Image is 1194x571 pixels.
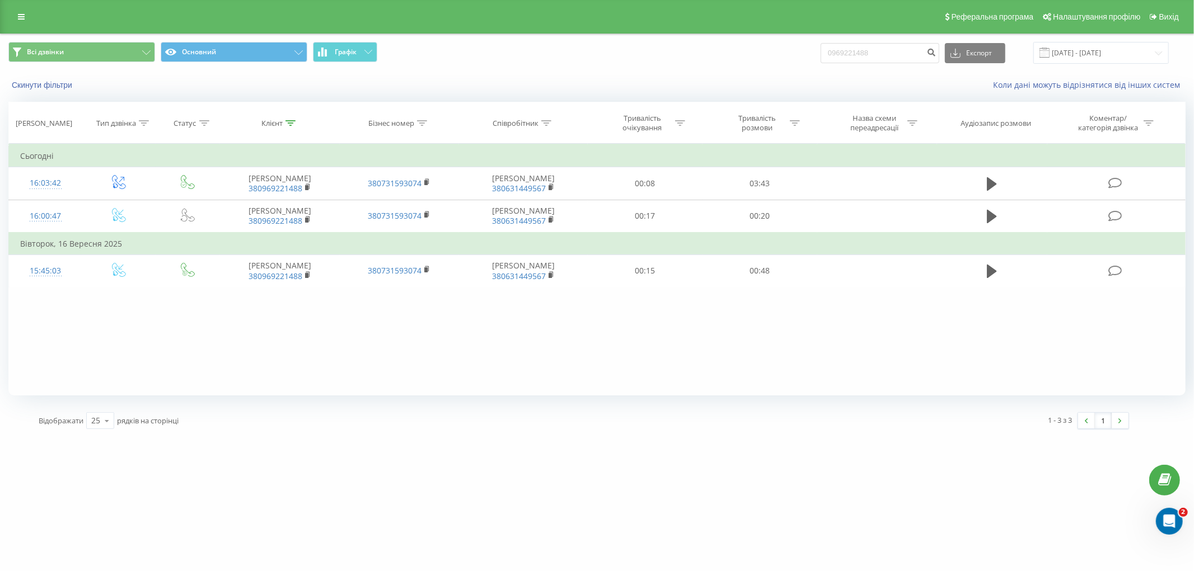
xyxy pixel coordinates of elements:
[368,210,422,221] a: 380731593074
[9,145,1186,167] td: Сьогодні
[993,79,1186,90] a: Коли дані можуть відрізнятися вiд інших систем
[220,254,339,287] td: [PERSON_NAME]
[961,119,1031,128] div: Аудіозапис розмови
[20,205,71,227] div: 16:00:47
[1156,508,1183,535] iframe: Intercom live chat
[91,415,100,426] div: 25
[588,167,703,200] td: 00:08
[493,119,539,128] div: Співробітник
[588,254,703,287] td: 00:15
[1048,414,1073,426] div: 1 - 3 з 3
[1053,12,1140,21] span: Налаштування профілю
[1075,114,1141,133] div: Коментар/категорія дзвінка
[492,271,546,281] a: 380631449567
[96,119,136,128] div: Тип дзвінка
[1095,413,1112,428] a: 1
[313,42,377,62] button: Графік
[39,416,83,426] span: Відображати
[368,178,422,188] a: 380731593074
[821,43,939,63] input: Пошук за номером
[703,254,817,287] td: 00:48
[588,200,703,233] td: 00:17
[8,80,78,90] button: Скинути фільтри
[845,114,905,133] div: Назва схеми переадресації
[952,12,1034,21] span: Реферальна програма
[261,119,283,128] div: Клієнт
[492,183,546,194] a: 380631449567
[249,215,302,226] a: 380969221488
[117,416,179,426] span: рядків на сторінці
[612,114,672,133] div: Тривалість очікування
[492,215,546,226] a: 380631449567
[220,167,339,200] td: [PERSON_NAME]
[174,119,196,128] div: Статус
[220,200,339,233] td: [PERSON_NAME]
[20,172,71,194] div: 16:03:42
[368,119,414,128] div: Бізнес номер
[945,43,1005,63] button: Експорт
[368,265,422,276] a: 380731593074
[727,114,787,133] div: Тривалість розмови
[703,200,817,233] td: 00:20
[1159,12,1179,21] span: Вихід
[249,183,302,194] a: 380969221488
[459,254,588,287] td: [PERSON_NAME]
[16,119,72,128] div: [PERSON_NAME]
[1179,508,1188,517] span: 2
[249,271,302,281] a: 380969221488
[161,42,307,62] button: Основний
[8,42,155,62] button: Всі дзвінки
[459,200,588,233] td: [PERSON_NAME]
[9,233,1186,255] td: Вівторок, 16 Вересня 2025
[703,167,817,200] td: 03:43
[459,167,588,200] td: [PERSON_NAME]
[335,48,357,56] span: Графік
[27,48,64,56] span: Всі дзвінки
[20,260,71,282] div: 15:45:03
